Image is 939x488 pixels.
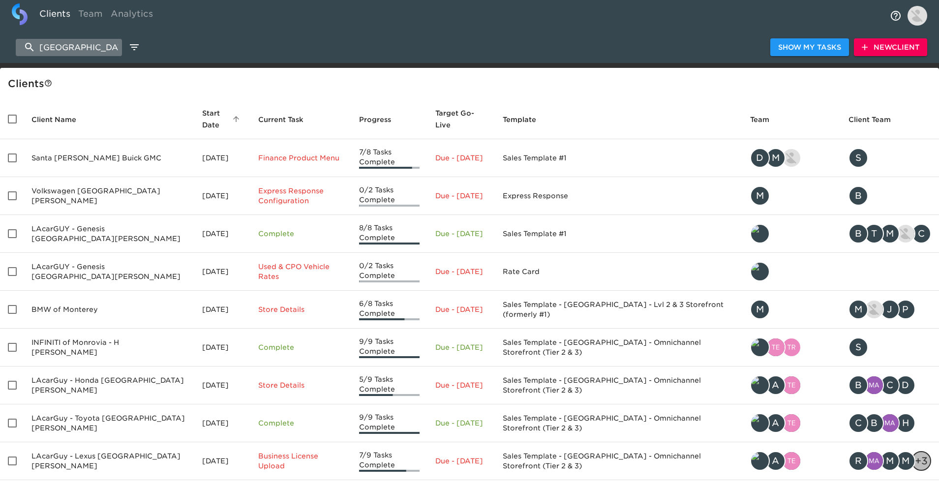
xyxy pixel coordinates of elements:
[351,253,427,291] td: 0/2 Tasks Complete
[783,376,800,394] img: teddy.mckinney@cdk.com
[897,225,914,243] img: kevin.lo@roadster.com
[750,300,833,319] div: mohamed.desouky@roadster.com
[865,301,883,318] img: kevin.lo@roadster.com
[16,39,122,56] input: search
[884,4,908,28] button: notifications
[24,253,194,291] td: LAcarGUY - Genesis [GEOGRAPHIC_DATA][PERSON_NAME]
[435,342,487,352] p: Due - [DATE]
[778,41,841,54] span: Show My Tasks
[750,337,833,357] div: tyler@roadster.com, teddy.mckinney@cdk.com, tristan.walk@roadster.com
[865,376,883,394] img: madison.craig@roadster.com
[8,76,935,91] div: Client s
[351,329,427,366] td: 9/9 Tasks Complete
[35,3,74,28] a: Clients
[495,366,742,404] td: Sales Template - [GEOGRAPHIC_DATA] - Omnichannel Storefront (Tier 2 & 3)
[435,267,487,276] p: Due - [DATE]
[503,114,549,125] span: Template
[766,451,786,471] div: A
[258,262,343,281] p: Used & CPO Vehicle Rates
[44,79,52,87] svg: This is a list of all of your clients and clients shared with you
[24,442,194,480] td: LAcarGuy - Lexus [GEOGRAPHIC_DATA][PERSON_NAME]
[848,375,868,395] div: B
[351,442,427,480] td: 7/9 Tasks Complete
[24,291,194,329] td: BMW of Monterey
[896,413,915,433] div: H
[751,376,769,394] img: tyler@roadster.com
[435,305,487,314] p: Due - [DATE]
[495,291,742,329] td: Sales Template - [GEOGRAPHIC_DATA] - Lvl 2 & 3 Storefront (formerly #1)
[435,229,487,239] p: Due - [DATE]
[74,3,107,28] a: Team
[351,404,427,442] td: 9/9 Tasks Complete
[848,300,868,319] div: M
[258,153,343,163] p: Finance Product Menu
[194,442,250,480] td: [DATE]
[896,375,915,395] div: D
[435,107,487,131] span: Target Go-Live
[750,375,833,395] div: tyler@roadster.com, austin.branch@cdk.com, teddy.mckinney@cdk.com
[848,148,931,168] div: sharon.larsen@capitalauto.ca
[359,114,404,125] span: Progress
[896,451,915,471] div: M
[848,451,868,471] div: R
[896,300,915,319] div: P
[751,414,769,432] img: tyler@roadster.com
[880,224,900,244] div: M
[435,456,487,466] p: Due - [DATE]
[848,186,868,206] div: B
[865,452,883,470] img: madison.craig@roadster.com
[351,215,427,253] td: 8/8 Tasks Complete
[258,186,343,206] p: Express Response Configuration
[12,3,28,25] img: logo
[848,224,931,244] div: bradburlingham@lacarguy.com, tammyweaver@lacarguy.com, michael.beck@roadster.com, kevin.lo@roadst...
[435,418,487,428] p: Due - [DATE]
[783,149,800,167] img: nikko.foster@roadster.com
[750,186,833,206] div: madison.pollet@roadster.com
[751,452,769,470] img: tyler@roadster.com
[751,338,769,356] img: tyler@roadster.com
[767,338,785,356] img: teddy.mckinney@cdk.com
[854,38,927,57] button: NewClient
[911,224,931,244] div: C
[848,224,868,244] div: B
[194,177,250,215] td: [DATE]
[258,114,316,125] span: Current Task
[750,114,782,125] span: Team
[24,139,194,177] td: Santa [PERSON_NAME] Buick GMC
[783,338,800,356] img: tristan.walk@roadster.com
[862,41,919,54] span: New Client
[751,225,769,243] img: tyler@roadster.com
[750,148,833,168] div: danny@roadster.com, mark.wallace@roadster.com, nikko.foster@roadster.com
[864,224,884,244] div: T
[258,451,343,471] p: Business License Upload
[783,452,800,470] img: teddy.mckinney@cdk.com
[258,418,343,428] p: Complete
[495,329,742,366] td: Sales Template - [GEOGRAPHIC_DATA] - Omnichannel Storefront (Tier 2 & 3)
[194,404,250,442] td: [DATE]
[864,413,884,433] div: B
[351,366,427,404] td: 5/9 Tasks Complete
[351,291,427,329] td: 6/8 Tasks Complete
[194,253,250,291] td: [DATE]
[258,114,303,125] span: This is the next Task in this Hub that should be completed
[881,414,899,432] img: madison.craig@roadster.com
[495,177,742,215] td: Express Response
[351,177,427,215] td: 0/2 Tasks Complete
[848,148,868,168] div: S
[770,38,849,57] button: Show My Tasks
[848,413,931,433] div: chrissimpson@lacarguy.com, bradburlingham@lacarguy.com, madison.craig@roadster.com, hectormedina@...
[766,148,786,168] div: M
[908,6,927,26] img: Profile
[24,329,194,366] td: INFINITI of Monrovia - H [PERSON_NAME]
[435,191,487,201] p: Due - [DATE]
[848,186,931,206] div: bradburlingham@lacarguy.com
[258,342,343,352] p: Complete
[848,413,868,433] div: C
[783,414,800,432] img: teddy.mckinney@cdk.com
[750,224,833,244] div: tyler@roadster.com
[24,366,194,404] td: LAcarGuy - Honda [GEOGRAPHIC_DATA][PERSON_NAME]
[126,39,143,56] button: edit
[194,366,250,404] td: [DATE]
[766,375,786,395] div: A
[750,300,770,319] div: M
